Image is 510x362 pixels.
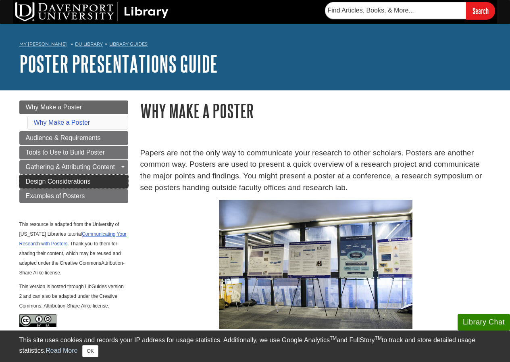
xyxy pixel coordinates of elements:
a: Design Considerations [19,175,128,188]
img: DU Library [15,2,169,21]
a: Library Guides [109,41,148,47]
span: This version is hosted through LibGuides version 2 and can also be adapted under the Creative Com... [19,284,124,309]
span: Attribution-Share Alike license [19,260,125,276]
h1: Why Make a Poster [140,100,491,121]
a: Why Make a Poster [34,119,90,126]
span: Tools to Use to Build Poster [26,149,105,156]
a: My [PERSON_NAME] [19,41,67,48]
p: Papers are not the only way to communicate your research to other scholars. Posters are another c... [140,147,491,194]
input: Search [466,2,495,19]
form: Searches DU Library's articles, books, and more [325,2,495,19]
a: Gathering & Attributing Content [19,160,128,174]
a: Audience & Requirements [19,131,128,145]
span: Design Considerations [26,178,91,185]
span: Gathering & Attributing Content [26,163,115,170]
button: Library Chat [458,314,510,331]
a: Examples of Posters [19,189,128,203]
div: Guide Page Menu [19,100,128,339]
sup: TM [330,335,337,341]
a: Read More [46,347,77,354]
span: Audience & Requirements [26,134,101,141]
div: This site uses cookies and records your IP address for usage statistics. Additionally, we use Goo... [19,335,491,357]
span: Examples of Posters [26,193,85,199]
a: Tools to Use to Build Poster [19,146,128,159]
a: Communicating Your Research with Posters [19,231,127,247]
span: Why Make a Poster [26,104,82,111]
sup: TM [375,335,382,341]
button: Close [82,345,98,357]
input: Find Articles, Books, & More... [325,2,466,19]
nav: breadcrumb [19,39,491,52]
a: DU Library [75,41,103,47]
a: Why Make a Poster [19,100,128,114]
span: This resource is adapted from the University of [US_STATE] Libraries tutorial . Thank you to them... [19,222,127,276]
a: Poster Presentations Guide [19,51,218,76]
